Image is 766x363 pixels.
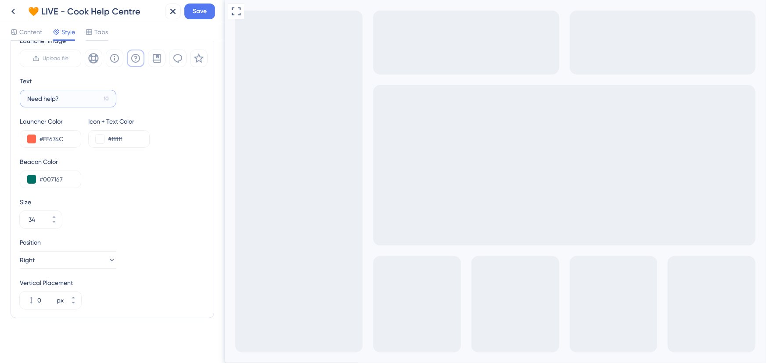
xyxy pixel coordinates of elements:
div: Beacon Color [20,157,205,167]
button: px [65,292,81,300]
div: 10 [104,95,109,102]
span: Style [61,27,75,37]
div: Vertical Placement [20,278,81,288]
button: Right [20,251,116,269]
input: px [37,295,55,306]
div: Size [20,197,205,207]
div: Icon + Text Color [88,116,150,127]
button: px [65,300,81,309]
div: Text [20,76,32,86]
span: Upload file [43,55,69,62]
span: Content [19,27,42,37]
span: Right [20,255,35,265]
div: 🧡 LIVE - Cook Help Centre [28,5,162,18]
span: Save [193,6,207,17]
button: Save [184,4,215,19]
span: Tabs [94,27,108,37]
input: 10 [27,94,100,103]
div: Launcher Color [20,116,81,127]
div: Position [20,237,116,248]
div: px [57,295,64,306]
